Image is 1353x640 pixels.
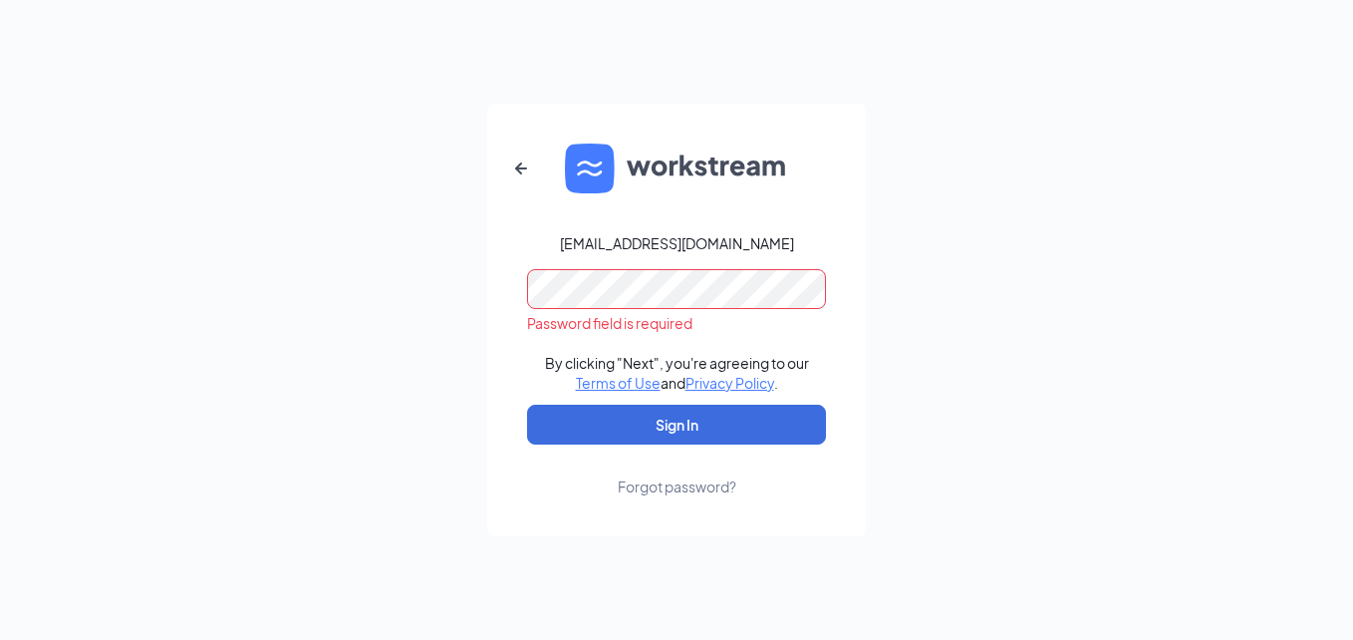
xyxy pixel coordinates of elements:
a: Forgot password? [618,445,736,496]
img: WS logo and Workstream text [565,144,788,193]
svg: ArrowLeftNew [509,157,533,180]
a: Privacy Policy [685,374,774,392]
button: ArrowLeftNew [497,145,545,192]
div: By clicking "Next", you're agreeing to our and . [545,353,809,393]
div: Forgot password? [618,477,736,496]
div: Password field is required [527,313,826,333]
button: Sign In [527,405,826,445]
a: Terms of Use [576,374,661,392]
div: [EMAIL_ADDRESS][DOMAIN_NAME] [560,233,794,253]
